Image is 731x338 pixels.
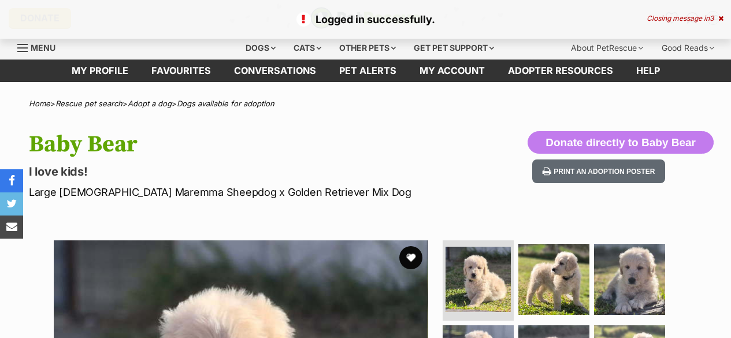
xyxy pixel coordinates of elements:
[140,60,222,82] a: Favourites
[29,99,50,108] a: Home
[532,159,665,183] button: Print an adoption poster
[647,14,723,23] div: Closing message in
[29,184,447,200] p: Large [DEMOGRAPHIC_DATA] Maremma Sheepdog x Golden Retriever Mix Dog
[654,36,722,60] div: Good Reads
[710,14,714,23] span: 3
[17,36,64,57] a: Menu
[399,246,422,269] button: favourite
[528,131,714,154] button: Donate directly to Baby Bear
[446,247,511,312] img: Photo of Baby Bear
[238,36,284,60] div: Dogs
[563,36,651,60] div: About PetRescue
[328,60,408,82] a: Pet alerts
[518,244,589,315] img: Photo of Baby Bear
[29,131,447,158] h1: Baby Bear
[29,164,447,180] p: I love kids!
[60,60,140,82] a: My profile
[285,36,329,60] div: Cats
[177,99,274,108] a: Dogs available for adoption
[406,36,502,60] div: Get pet support
[222,60,328,82] a: conversations
[594,244,665,315] img: Photo of Baby Bear
[12,12,719,27] p: Logged in successfully.
[331,36,404,60] div: Other pets
[128,99,172,108] a: Adopt a dog
[31,43,55,53] span: Menu
[55,99,123,108] a: Rescue pet search
[625,60,671,82] a: Help
[408,60,496,82] a: My account
[496,60,625,82] a: Adopter resources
